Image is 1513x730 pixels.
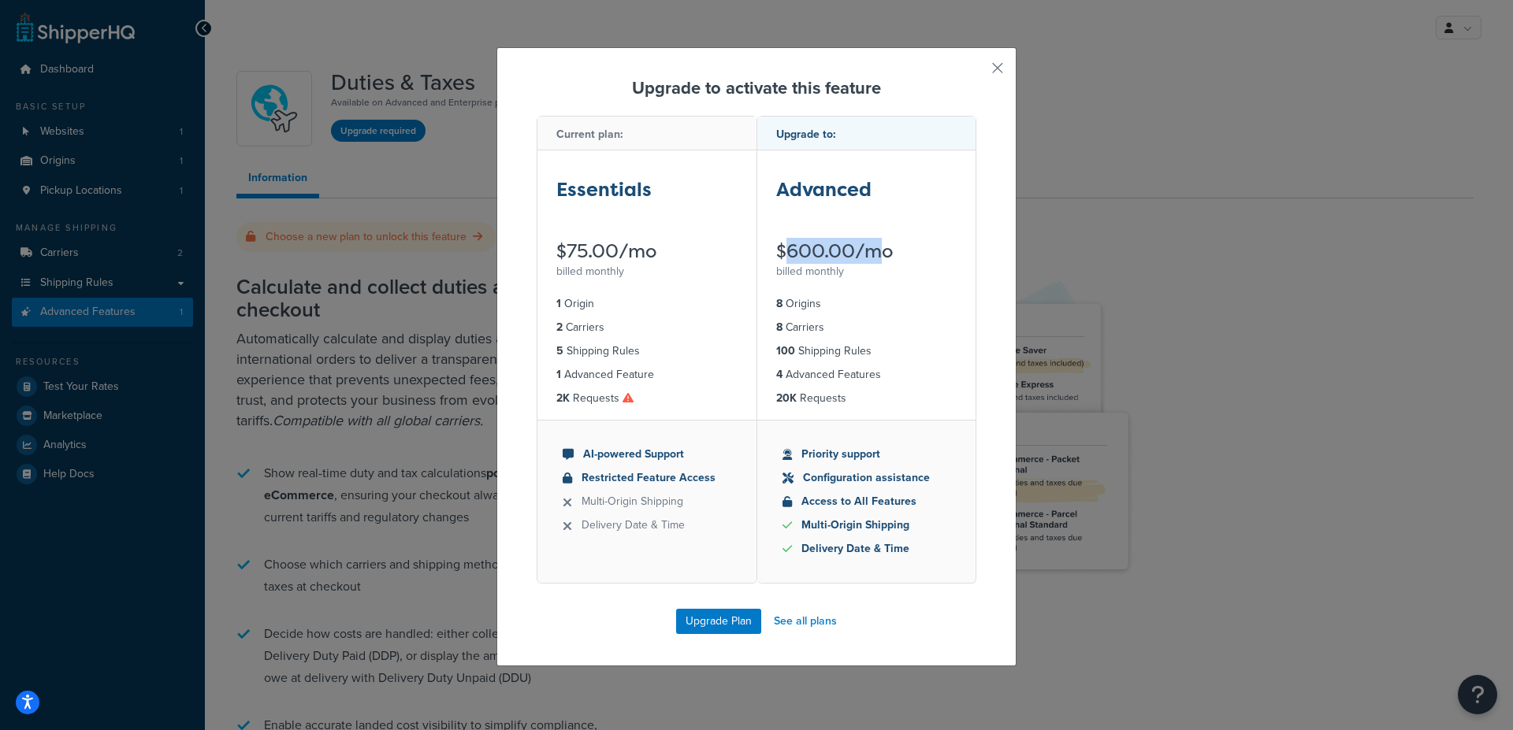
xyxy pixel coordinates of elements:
strong: 1 [556,366,561,383]
li: Access to All Features [783,493,951,510]
strong: 4 [776,366,783,383]
li: Priority support [783,446,951,463]
li: Delivery Date & Time [783,540,951,558]
strong: 20K [776,390,797,406]
li: Advanced Feature [556,366,738,384]
div: Upgrade to: [757,117,976,150]
strong: Upgrade to activate this feature [632,75,881,101]
strong: 100 [776,343,795,359]
strong: 1 [556,295,561,312]
li: Shipping Rules [776,343,957,360]
li: Restricted Feature Access [563,469,731,487]
li: AI-powered Support [563,446,731,463]
li: Multi-Origin Shipping [783,517,951,534]
strong: 2 [556,319,563,335]
li: Origin [556,295,738,313]
strong: 2K [556,390,570,406]
a: See all plans [774,610,837,632]
div: $600.00/mo [776,242,957,261]
li: Requests [776,390,957,407]
div: billed monthly [776,261,957,283]
li: Multi-Origin Shipping [563,493,731,510]
div: billed monthly [556,261,738,283]
li: Origins [776,295,957,313]
li: Configuration assistance [783,469,951,487]
li: Advanced Features [776,366,957,384]
li: Delivery Date & Time [563,517,731,534]
div: $75.00/mo [556,242,738,261]
strong: Essentials [556,176,652,202]
strong: 8 [776,295,783,312]
li: Requests [556,390,738,407]
strong: 5 [556,343,563,359]
button: Upgrade Plan [676,609,761,634]
strong: Advanced [776,176,872,202]
li: Shipping Rules [556,343,738,360]
div: Current plan: [537,117,756,150]
strong: 8 [776,319,783,335]
li: Carriers [556,319,738,336]
li: Carriers [776,319,957,336]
